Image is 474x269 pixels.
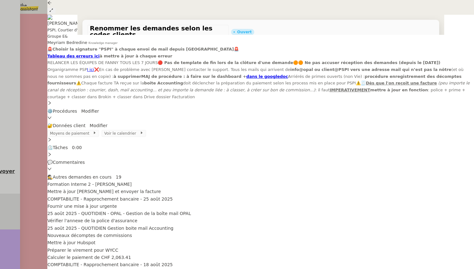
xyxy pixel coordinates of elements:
[47,81,470,92] em: (peu importe le canal de réception : courrier, dash, mail accounting... et peu importe la demande...
[47,240,95,245] span: Mettre à jour Hubspot
[47,196,173,202] span: COMPTABILITE - Rapprochement bancaire - 25 août 2025
[90,123,108,128] a: Modifier
[47,248,118,253] span: Préparer le virement pour WYCC
[47,109,81,114] span: ⚙️
[47,145,85,150] span: ⏲️
[47,15,474,20] img: users%2Fa6PbEmLwvGXylUqKytRPpDpAx153%2Favatar%2Ffanny.png
[47,115,474,130] div: 🔐Données client Modifier
[100,54,172,58] strong: à mettre à jour à chaque erreur
[47,175,121,180] span: 🕵️
[47,152,474,166] div: 💬Commentaires
[290,67,451,72] strong: info@opal ou client@PSPI vers une adresse mail qui n’est pas la nôtre
[47,137,474,152] div: ⏲️Tâches 0:00
[47,28,185,32] span: PSPI, Courtier d'assurances à [GEOGRAPHIC_DATA], [GEOGRAPHIC_DATA]
[94,67,99,72] strong: ❌
[47,189,161,194] span: Mettre à jour [PERSON_NAME] et envoyer la facture
[88,41,118,45] span: Knowledge manager
[113,74,246,79] strong: à supprimerMAJ de procédure : à faire sur le dashboard +
[47,66,474,100] div: Organigramme PSP En cas de problème avec [PERSON_NAME] contacter le support. Tous les mails qui a...
[53,109,77,114] span: Procédures
[47,40,474,46] app-user-label: Knowledge manager
[72,145,82,150] nz-tag: 0:00
[47,226,173,231] span: 25 août 2025 - QUOTIDIEN Gestion boite mail Accounting
[47,166,474,181] div: 🕵️Autres demandes en cours 19
[87,67,94,72] a: I ici
[47,40,87,45] span: Meyriam Bedredine
[116,175,121,180] nz-tag: 19
[47,233,132,238] span: Nouveaux décomptes de commissions
[329,88,370,92] u: IMPERATIVEMENT
[90,24,213,38] span: Renommer les demandes selon les codes clients
[47,160,87,165] span: 💬
[65,34,68,39] span: &
[47,204,117,209] span: Fournir une mise à jour urgente
[158,60,440,65] strong: 🔴 Pas de template de fin lors de la clôture d'une demande🟠🟠 Ne pas accuser réception des demandes...
[47,54,100,58] a: Tableau des erreurs ici
[53,123,86,128] span: Données client
[47,182,132,187] span: Formation Interne 2 - [PERSON_NAME]
[47,21,84,26] a: [PERSON_NAME]
[53,145,68,150] span: Tâches
[329,88,428,92] strong: mettre à jour en fonction
[47,123,90,128] span: 🔐
[47,218,137,223] span: Vérifier l'annexe de la police d'assurance
[47,255,131,260] span: Calculer le paiement de CHF 2,063.41
[47,262,173,267] span: COMPTABILITE - Rapprochement bancaire - 18 août 2025
[53,175,112,180] span: Autres demandes en cours
[47,100,474,115] div: ⚙️Procédures Modifier
[53,160,85,165] span: Commentaires
[47,59,474,66] div: RELANCER LES ÉQUIPES DE FANNY TOUS LES 7 JOURS
[47,47,239,51] strong: 🚨Choisir la signature "PSPI" à chaque envoi de mail depuis [GEOGRAPHIC_DATA]🚨
[104,131,140,136] span: Voir le calendrier
[50,131,93,136] span: Moyens de paiement
[144,81,183,85] strong: boite Accounting
[47,211,191,216] span: 25 août 2025 - QUOTIDIEN - OPAL - Gestion de la boîte mail OPAL
[366,81,437,85] u: Dès que l'on reçoit une facture
[81,109,99,114] a: Modifier
[246,74,288,79] a: dans le googledoc
[237,30,252,34] div: Ouvert
[47,34,65,39] nz-tag: Groupe E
